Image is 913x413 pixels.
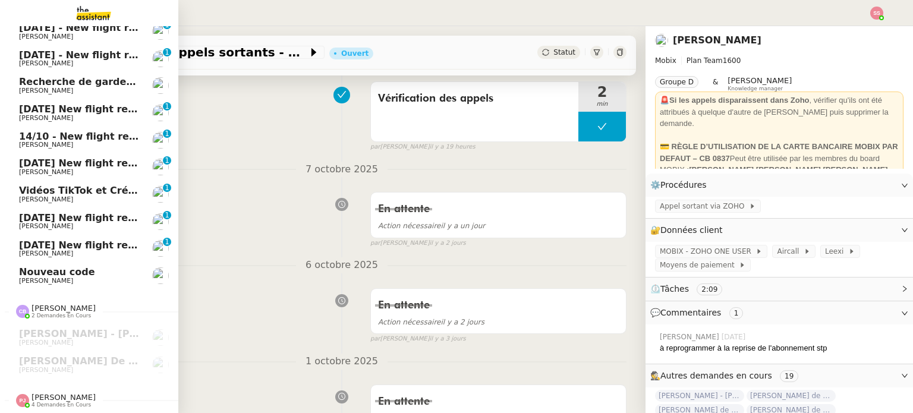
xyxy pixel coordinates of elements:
span: [DATE] New flight request - [PERSON_NAME] [19,239,257,251]
span: [PERSON_NAME] [19,114,73,122]
span: [PERSON_NAME] [19,168,73,176]
span: Autres demandes en cours [660,371,772,380]
img: users%2FC9SBsJ0duuaSgpQFj5LgoEX8n0o2%2Favatar%2Fec9d51b8-9413-4189-adfb-7be4d8c96a3c [152,213,169,230]
span: il y a 19 heures [430,142,476,152]
span: Action nécessaire [378,318,441,326]
span: [PERSON_NAME] - [PERSON_NAME] [655,390,744,402]
span: [PERSON_NAME] [19,59,73,67]
strong: [PERSON_NAME] [823,165,888,174]
strong: Si les appels disparaissent dans Zoho [669,96,810,105]
div: Ouvert [341,50,369,57]
span: Commentaires [660,308,721,317]
nz-badge-sup: 1 [163,238,171,246]
p: 1 [165,102,169,113]
span: [PERSON_NAME] [19,222,73,230]
span: [PERSON_NAME] [19,277,73,285]
img: users%2FC9SBsJ0duuaSgpQFj5LgoEX8n0o2%2Favatar%2Fec9d51b8-9413-4189-adfb-7be4d8c96a3c [152,132,169,149]
span: Aircall [777,245,803,257]
img: users%2FW4OQjB9BRtYK2an7yusO0WsYLsD3%2Favatar%2F28027066-518b-424c-8476-65f2e549ac29 [152,357,169,373]
span: min [578,99,626,109]
span: Statut [553,48,575,56]
img: svg [16,394,29,407]
p: 1 [165,48,169,59]
span: [PERSON_NAME] de suivi [PERSON_NAME] ([DOMAIN_NAME]) [747,390,836,402]
p: 1 [165,238,169,248]
p: 1 [165,130,169,140]
img: users%2FLK22qrMMfbft3m7ot3tU7x4dNw03%2Favatar%2Fdef871fd-89c7-41f9-84a6-65c814c6ac6f [152,77,169,94]
span: [PERSON_NAME] [19,33,73,40]
img: users%2FC9SBsJ0duuaSgpQFj5LgoEX8n0o2%2Favatar%2Fec9d51b8-9413-4189-adfb-7be4d8c96a3c [152,240,169,257]
span: 2 [578,85,626,99]
div: Peut être utilisée par les membres du board MOBIX : , , , ou par les éventuels délégués des perso... [660,141,899,199]
span: [PERSON_NAME] [728,76,792,85]
img: users%2FW4OQjB9BRtYK2an7yusO0WsYLsD3%2Favatar%2F28027066-518b-424c-8476-65f2e549ac29 [655,34,668,47]
span: 🚨 [660,96,669,105]
span: 7 octobre 2025 [296,162,388,178]
nz-badge-sup: 1 [163,211,171,219]
span: & [713,76,718,92]
p: 1 [165,21,169,31]
img: users%2FC9SBsJ0duuaSgpQFj5LgoEX8n0o2%2Favatar%2Fec9d51b8-9413-4189-adfb-7be4d8c96a3c [152,105,169,121]
nz-tag: 1 [729,307,744,319]
span: Procédures [660,180,707,190]
span: En attente [378,204,430,215]
span: par [370,238,380,248]
div: , vérifier qu'ils ont été attribués à quelque d'autre de [PERSON_NAME] puis supprimer la demande. [660,94,899,130]
span: [PERSON_NAME] de suivi [PERSON_NAME] ([DOMAIN_NAME]) [19,355,348,367]
img: svg [16,305,29,318]
span: Knowledge manager [728,86,783,92]
div: 🕵️Autres demandes en cours 19 [646,364,913,387]
span: [PERSON_NAME] [660,332,722,342]
span: [PERSON_NAME] [19,339,73,346]
nz-badge-sup: 1 [163,156,171,165]
span: [PERSON_NAME] [19,87,73,94]
span: il y a 3 jours [430,334,466,344]
span: 1600 [723,56,741,65]
span: 🕵️ [650,371,803,380]
span: [DATE] New flight request - [PERSON_NAME] [19,157,257,169]
span: 🔐 [650,223,728,237]
span: [DATE] - New flight request - [PERSON_NAME] [19,49,265,61]
span: Plan Team [687,56,723,65]
span: [PERSON_NAME] [19,250,73,257]
a: [PERSON_NAME] [673,34,761,46]
img: users%2FC9SBsJ0duuaSgpQFj5LgoEX8n0o2%2Favatar%2Fec9d51b8-9413-4189-adfb-7be4d8c96a3c [152,23,169,40]
nz-badge-sup: 1 [163,102,171,111]
nz-badge-sup: 1 [163,130,171,138]
span: Recherche de garde meuble autour de [GEOGRAPHIC_DATA] [19,76,339,87]
span: 4 demandes en cours [32,402,91,408]
small: [PERSON_NAME] [370,334,466,344]
p: 1 [165,156,169,167]
div: 🔐Données client [646,219,913,242]
span: Leexi [825,245,848,257]
span: 2 demandes en cours [32,313,91,319]
nz-tag: 19 [780,370,798,382]
nz-tag: Groupe D [655,76,698,88]
small: [PERSON_NAME] [370,142,476,152]
span: [PERSON_NAME] [32,304,96,313]
div: à reprogrammer à la reprise de l'abonnement stp [660,342,903,354]
span: Moyens de paiement [660,259,739,271]
app-user-label: Knowledge manager [728,76,792,92]
img: users%2FC9SBsJ0duuaSgpQFj5LgoEX8n0o2%2Favatar%2Fec9d51b8-9413-4189-adfb-7be4d8c96a3c [152,159,169,175]
span: Vidéos TikTok et Créatives META - octobre 2025 [19,185,275,196]
span: Nouveau code [19,266,95,278]
p: 1 [165,211,169,222]
span: [PERSON_NAME] [19,196,73,203]
span: ⚙️ [650,178,712,192]
img: users%2FC9SBsJ0duuaSgpQFj5LgoEX8n0o2%2Favatar%2Fec9d51b8-9413-4189-adfb-7be4d8c96a3c [152,51,169,67]
span: [DATE] [722,332,748,342]
span: 6 octobre 2025 [296,257,388,273]
span: MOBIX - ZOHO ONE USER [660,245,755,257]
img: users%2FCk7ZD5ubFNWivK6gJdIkoi2SB5d2%2Favatar%2F3f84dbb7-4157-4842-a987-fca65a8b7a9a [152,186,169,203]
strong: 💳 RÈGLE D’UTILISATION DE LA CARTE BANCAIRE MOBIX PAR DEFAUT – CB 0837 [660,142,898,163]
span: il y a 2 jours [378,318,484,326]
div: 💬Commentaires 1 [646,301,913,324]
span: par [370,334,380,344]
span: 14/10 - New flight request - A Faz [19,131,199,142]
span: En attente [378,396,430,407]
span: [DATE] - New flight request - [PERSON_NAME] [19,22,265,33]
span: Vérification des appels sortants - octobre 2025 [62,46,308,58]
span: 1 octobre 2025 [296,354,388,370]
span: Tâches [660,284,689,294]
